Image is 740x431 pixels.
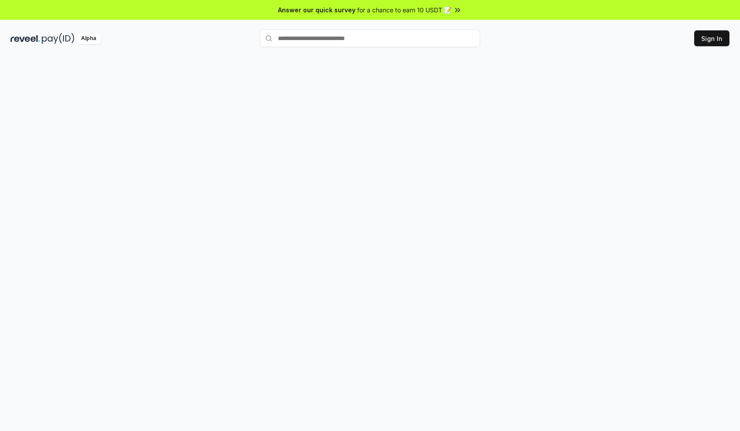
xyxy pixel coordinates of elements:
[278,5,355,15] span: Answer our quick survey
[694,30,729,46] button: Sign In
[11,33,40,44] img: reveel_dark
[76,33,101,44] div: Alpha
[357,5,451,15] span: for a chance to earn 10 USDT 📝
[42,33,74,44] img: pay_id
